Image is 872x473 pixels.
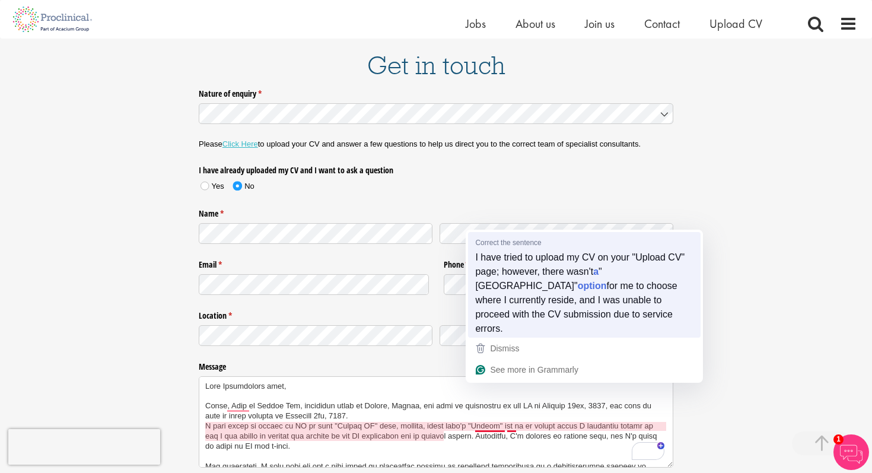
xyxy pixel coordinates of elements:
[833,434,844,445] span: 1
[15,52,857,78] h1: Get in touch
[212,181,224,192] div: Yes
[585,16,615,31] a: Join us
[199,325,432,346] input: State / Province / Region
[199,255,429,271] label: Email
[199,306,673,322] legend: Location
[222,139,258,148] a: Click Here
[199,357,673,372] label: Message
[709,16,762,31] a: Upload CV
[466,16,486,31] a: Jobs
[515,16,555,31] a: About us
[199,139,673,150] p: Please to upload your CV and answer a few questions to help us direct you to the correct team of ...
[244,181,254,192] div: No
[644,16,680,31] a: Contact
[199,161,429,176] legend: I have already uploaded my CV and I want to ask a question
[440,223,673,244] input: Last
[8,429,160,465] iframe: reCAPTCHA
[199,84,673,100] label: Nature of enquiry
[444,255,674,271] label: Phone
[199,223,432,244] input: First
[199,204,673,220] legend: Name
[833,434,869,470] img: Chatbot
[440,325,673,346] input: Country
